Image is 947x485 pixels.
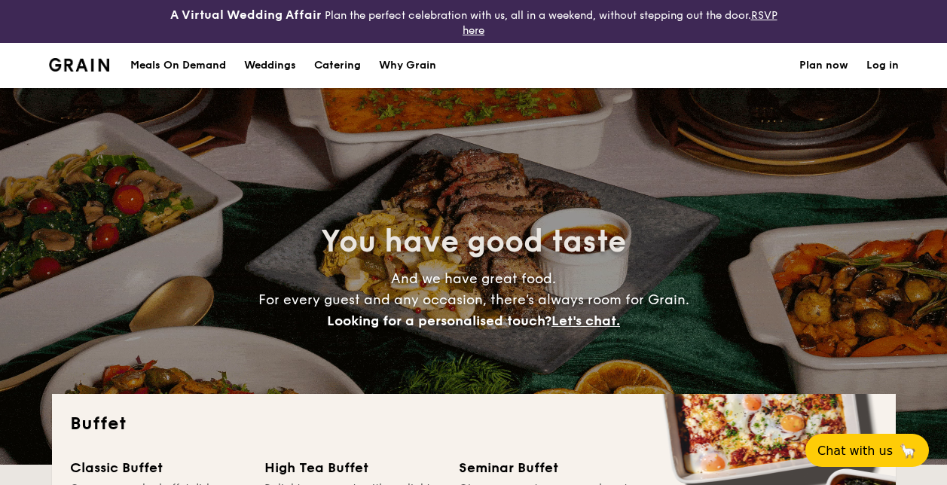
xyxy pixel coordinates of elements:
button: Chat with us🦙 [805,434,929,467]
h1: Catering [314,43,361,88]
div: Meals On Demand [130,43,226,88]
a: Weddings [235,43,305,88]
span: And we have great food. For every guest and any occasion, there’s always room for Grain. [258,270,689,329]
div: Why Grain [379,43,436,88]
span: Let's chat. [551,313,620,329]
div: Classic Buffet [70,457,246,478]
h4: A Virtual Wedding Affair [170,6,322,24]
span: Chat with us [817,444,893,458]
a: Why Grain [370,43,445,88]
div: Weddings [244,43,296,88]
div: Seminar Buffet [459,457,635,478]
a: Catering [305,43,370,88]
div: Plan the perfect celebration with us, all in a weekend, without stepping out the door. [158,6,790,37]
span: 🦙 [899,442,917,459]
img: Grain [49,58,110,72]
h2: Buffet [70,412,878,436]
a: Meals On Demand [121,43,235,88]
a: Logotype [49,58,110,72]
a: Plan now [799,43,848,88]
span: Looking for a personalised touch? [327,313,551,329]
a: Log in [866,43,899,88]
span: You have good taste [321,224,626,260]
div: High Tea Buffet [264,457,441,478]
